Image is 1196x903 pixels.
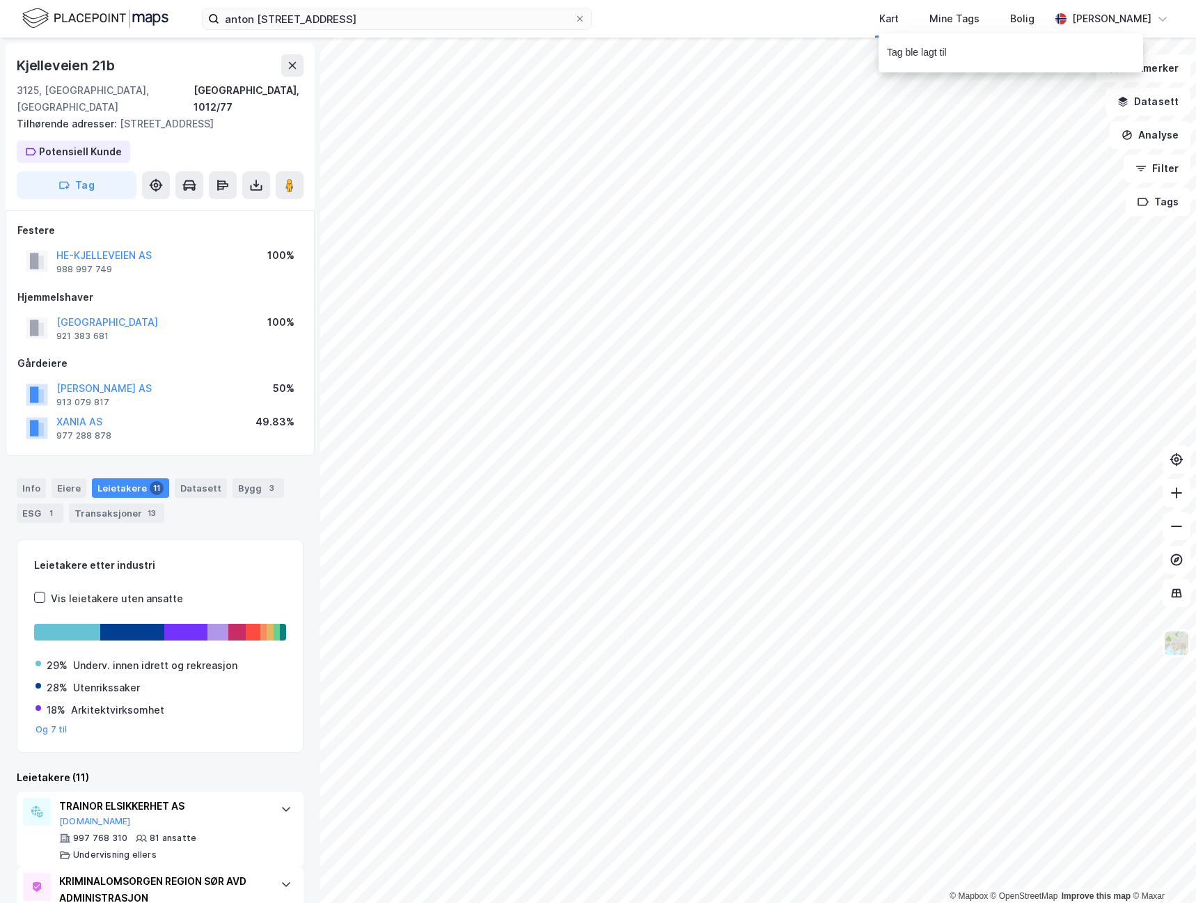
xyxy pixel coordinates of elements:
div: Underv. innen idrett og rekreasjon [73,657,237,674]
div: 100% [267,247,294,264]
div: Vis leietakere uten ansatte [51,590,183,607]
div: 3125, [GEOGRAPHIC_DATA], [GEOGRAPHIC_DATA] [17,82,194,116]
div: Eiere [52,478,86,498]
div: Potensiell Kunde [39,143,122,160]
div: TRAINOR ELSIKKERHET AS [59,798,267,815]
div: Hjemmelshaver [17,289,303,306]
div: Info [17,478,46,498]
div: Transaksjoner [69,503,164,523]
div: Bolig [1010,10,1034,27]
div: 100% [267,314,294,331]
div: Utenrikssaker [73,680,140,696]
button: Analyse [1110,121,1190,149]
div: Datasett [175,478,227,498]
img: Z [1163,630,1190,657]
div: 13 [145,506,159,520]
div: Leietakere (11) [17,769,304,786]
div: [GEOGRAPHIC_DATA], 1012/77 [194,82,304,116]
div: 11 [150,481,164,495]
div: Undervisning ellers [73,849,157,861]
iframe: Chat Widget [1126,836,1196,903]
div: 28% [47,680,68,696]
div: 49.83% [255,414,294,430]
div: 18% [47,702,65,719]
div: ESG [17,503,63,523]
div: 977 288 878 [56,430,111,441]
div: [STREET_ADDRESS] [17,116,292,132]
div: Gårdeiere [17,355,303,372]
input: Søk på adresse, matrikkel, gårdeiere, leietakere eller personer [219,8,574,29]
button: Tags [1126,188,1190,216]
div: Leietakere [92,478,169,498]
div: Kjelleveien 21b [17,54,118,77]
button: Datasett [1105,88,1190,116]
a: Mapbox [950,891,988,901]
div: 913 079 817 [56,397,109,408]
div: 997 768 310 [73,833,127,844]
div: [PERSON_NAME] [1072,10,1151,27]
div: Bygg [233,478,284,498]
div: Festere [17,222,303,239]
div: 921 383 681 [56,331,109,342]
div: Arkitektvirksomhet [71,702,164,719]
div: 988 997 749 [56,264,112,275]
div: 29% [47,657,68,674]
button: [DOMAIN_NAME] [59,816,131,827]
div: 50% [273,380,294,397]
div: Mine Tags [929,10,979,27]
div: 1 [44,506,58,520]
a: OpenStreetMap [991,891,1058,901]
div: Kart [879,10,899,27]
div: Kontrollprogram for chat [1126,836,1196,903]
button: Filter [1124,155,1190,182]
img: logo.f888ab2527a4732fd821a326f86c7f29.svg [22,6,168,31]
span: Tilhørende adresser: [17,118,120,129]
div: Tag ble lagt til [887,45,947,61]
div: Leietakere etter industri [34,557,286,574]
button: Og 7 til [36,724,68,735]
div: 81 ansatte [150,833,196,844]
div: 3 [265,481,278,495]
a: Improve this map [1062,891,1131,901]
button: Tag [17,171,136,199]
